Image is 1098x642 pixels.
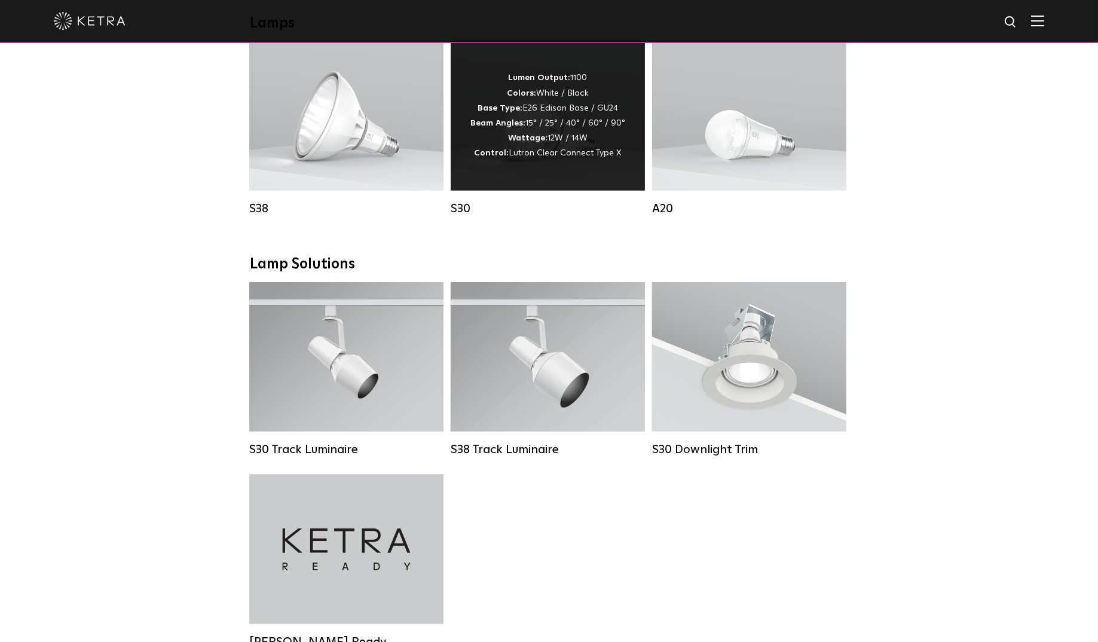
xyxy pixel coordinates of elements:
img: search icon [1004,15,1019,30]
div: S30 [451,201,645,216]
div: 1100 White / Black E26 Edison Base / GU24 15° / 25° / 40° / 60° / 90° 12W / 14W [470,71,625,161]
span: Lutron Clear Connect Type X [509,149,622,157]
img: Hamburger%20Nav.svg [1031,15,1044,26]
a: S38 Track Luminaire Lumen Output:1100Colors:White / BlackBeam Angles:10° / 25° / 40° / 60°Wattage... [451,282,645,457]
strong: Beam Angles: [470,119,525,127]
a: S30 Lumen Output:1100Colors:White / BlackBase Type:E26 Edison Base / GU24Beam Angles:15° / 25° / ... [451,41,645,216]
strong: Lumen Output: [509,74,571,82]
strong: Base Type: [478,104,522,112]
div: S38 Track Luminaire [451,442,645,457]
strong: Colors: [507,89,536,97]
div: S30 Downlight Trim [652,442,846,457]
a: S30 Downlight Trim S30 Downlight Trim [652,282,846,457]
div: Lamp Solutions [250,256,848,273]
div: S30 Track Luminaire [249,442,444,457]
img: ketra-logo-2019-white [54,12,126,30]
div: S38 [249,201,444,216]
a: A20 Lumen Output:600 / 800Colors:White / BlackBase Type:E26 Edison Base / GU24Beam Angles:Omni-Di... [652,41,846,216]
strong: Control: [475,149,509,157]
div: A20 [652,201,846,216]
a: S30 Track Luminaire Lumen Output:1100Colors:White / BlackBeam Angles:15° / 25° / 40° / 60° / 90°W... [249,282,444,457]
a: S38 Lumen Output:1100Colors:White / BlackBase Type:E26 Edison Base / GU24Beam Angles:10° / 25° / ... [249,41,444,216]
strong: Wattage: [508,134,548,142]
